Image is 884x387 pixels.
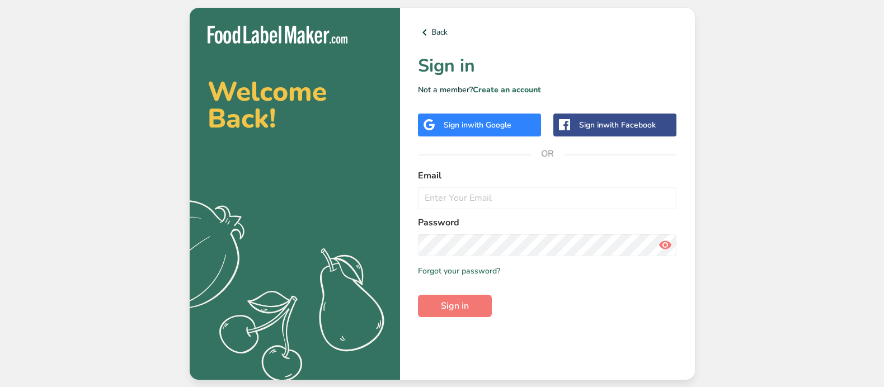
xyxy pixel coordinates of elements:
[418,216,677,229] label: Password
[418,295,492,317] button: Sign in
[208,78,382,132] h2: Welcome Back!
[418,53,677,79] h1: Sign in
[208,26,347,44] img: Food Label Maker
[603,120,656,130] span: with Facebook
[579,119,656,131] div: Sign in
[441,299,469,313] span: Sign in
[473,84,541,95] a: Create an account
[418,26,677,39] a: Back
[418,187,677,209] input: Enter Your Email
[444,119,511,131] div: Sign in
[418,169,677,182] label: Email
[468,120,511,130] span: with Google
[418,265,500,277] a: Forgot your password?
[418,84,677,96] p: Not a member?
[530,137,564,171] span: OR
